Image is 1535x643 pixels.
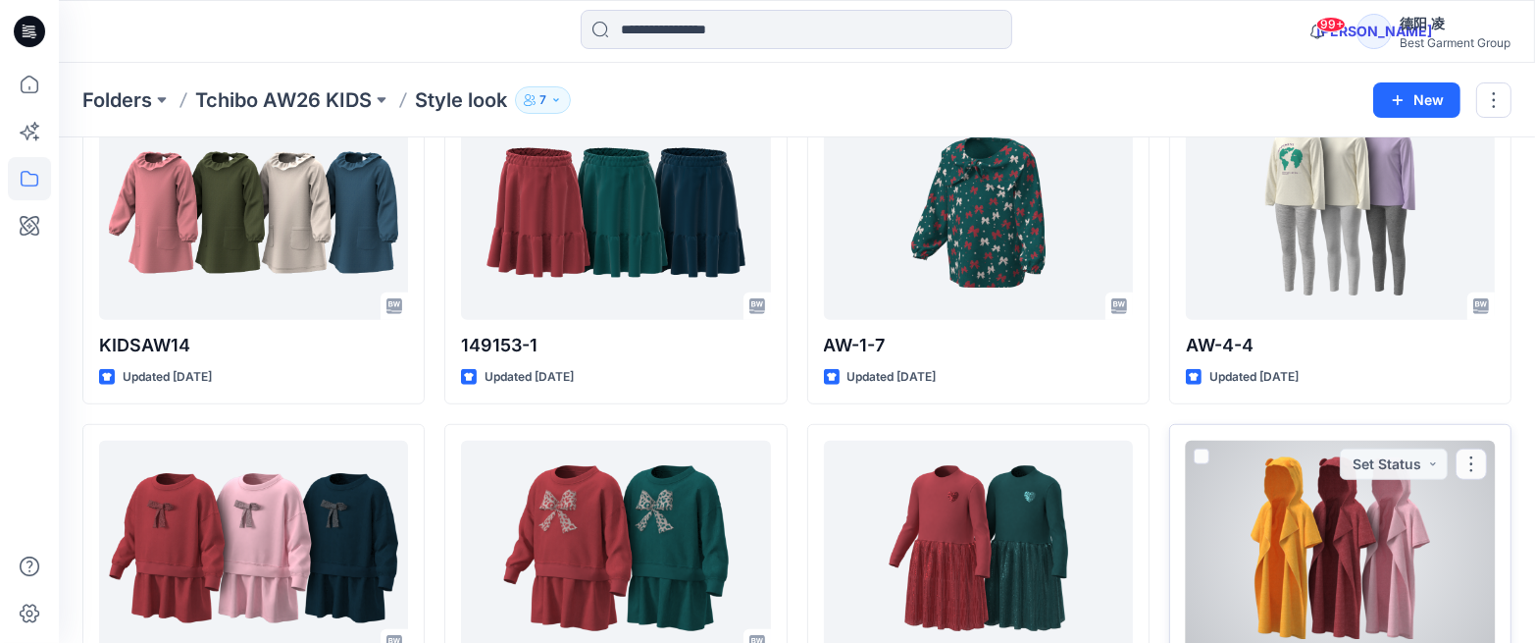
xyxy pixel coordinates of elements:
[1186,104,1495,320] a: AW-4-4
[1400,35,1510,50] div: Best Garment Group
[99,104,408,320] a: KIDSAW14
[824,104,1133,320] a: AW-1-7
[461,104,770,320] a: 149153-1
[99,332,408,359] p: KIDSAW14
[485,367,574,388] p: Updated [DATE]
[123,367,212,388] p: Updated [DATE]
[1186,332,1495,359] p: AW-4-4
[415,86,507,114] p: Style look
[82,86,152,114] a: Folders
[1316,17,1346,32] span: 99+
[1373,82,1460,118] button: New
[195,86,372,114] a: Tchibo AW26 KIDS
[1400,12,1510,35] div: 德阳 凌
[539,89,546,111] p: 7
[847,367,937,388] p: Updated [DATE]
[824,332,1133,359] p: AW-1-7
[1356,14,1392,49] div: [PERSON_NAME]
[1209,367,1299,388] p: Updated [DATE]
[461,332,770,359] p: 149153-1
[515,86,571,114] button: 7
